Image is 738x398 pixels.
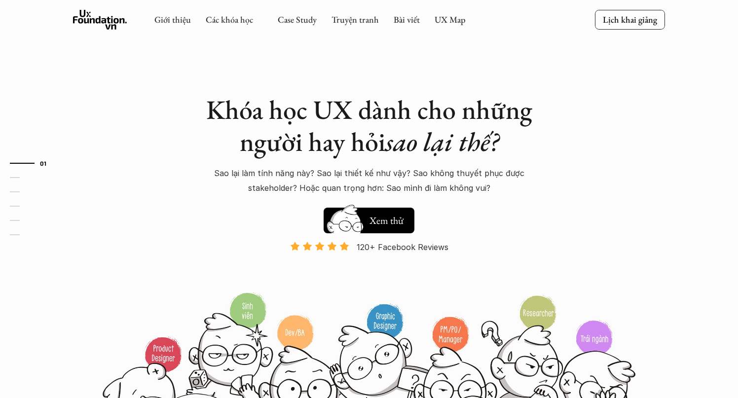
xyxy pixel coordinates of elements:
a: Case Study [278,14,317,25]
a: UX Map [435,14,466,25]
p: Sao lại làm tính năng này? Sao lại thiết kế như vậy? Sao không thuyết phục được stakeholder? Hoặc... [196,166,542,196]
em: sao lại thế? [385,124,499,159]
a: Các khóa học [206,14,253,25]
a: Bài viết [394,14,420,25]
a: 01 [10,157,57,169]
p: Lịch khai giảng [603,14,657,25]
strong: 01 [40,160,47,167]
a: Lịch khai giảng [595,10,665,29]
p: 120+ Facebook Reviews [357,240,448,254]
a: Truyện tranh [332,14,379,25]
h5: Xem thử [368,214,405,227]
a: Xem thử [324,203,414,233]
a: 120+ Facebook Reviews [281,241,457,291]
a: Giới thiệu [154,14,191,25]
h1: Khóa học UX dành cho những người hay hỏi [196,94,542,158]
